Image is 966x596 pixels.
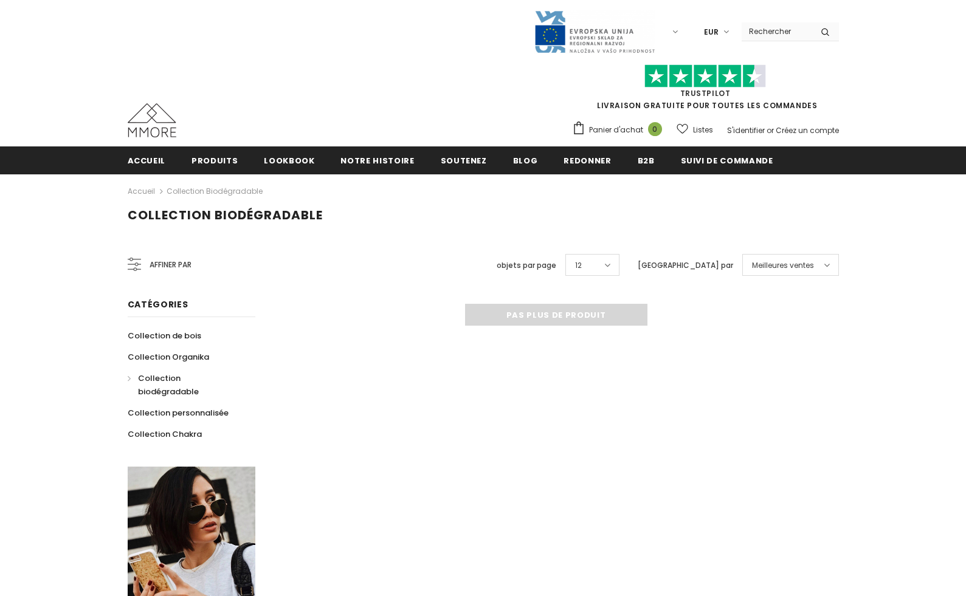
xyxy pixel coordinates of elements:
[534,10,655,54] img: Javni Razpis
[340,155,414,166] span: Notre histoire
[572,121,668,139] a: Panier d'achat 0
[128,423,202,445] a: Collection Chakra
[681,155,773,166] span: Suivi de commande
[648,122,662,136] span: 0
[752,259,814,272] span: Meilleures ventes
[138,372,199,397] span: Collection biodégradable
[513,155,538,166] span: Blog
[150,258,191,272] span: Affiner par
[776,125,839,135] a: Créez un compte
[638,146,655,174] a: B2B
[128,146,166,174] a: Accueil
[128,184,155,199] a: Accueil
[497,259,556,272] label: objets par page
[441,146,487,174] a: soutenez
[564,146,611,174] a: Redonner
[767,125,774,135] span: or
[264,146,314,174] a: Lookbook
[693,124,713,136] span: Listes
[589,124,643,136] span: Panier d'achat
[513,146,538,174] a: Blog
[677,119,713,140] a: Listes
[128,207,323,224] span: Collection biodégradable
[128,325,201,346] a: Collection de bois
[191,146,238,174] a: Produits
[638,155,655,166] span: B2B
[704,26,719,38] span: EUR
[167,186,263,196] a: Collection biodégradable
[128,407,229,419] span: Collection personnalisée
[742,22,812,40] input: Search Site
[191,155,238,166] span: Produits
[572,70,839,111] span: LIVRAISON GRATUITE POUR TOUTES LES COMMANDES
[680,88,731,98] a: TrustPilot
[128,103,176,137] img: Cas MMORE
[128,346,209,368] a: Collection Organika
[128,155,166,166] span: Accueil
[638,259,733,272] label: [GEOGRAPHIC_DATA] par
[534,26,655,36] a: Javni Razpis
[128,351,209,363] span: Collection Organika
[128,402,229,423] a: Collection personnalisée
[128,298,188,310] span: Catégories
[727,125,765,135] a: S'identifier
[644,64,766,88] img: Faites confiance aux étoiles pilotes
[575,259,582,272] span: 12
[564,155,611,166] span: Redonner
[128,330,201,341] span: Collection de bois
[128,428,202,440] span: Collection Chakra
[340,146,414,174] a: Notre histoire
[681,146,773,174] a: Suivi de commande
[128,368,242,402] a: Collection biodégradable
[264,155,314,166] span: Lookbook
[441,155,487,166] span: soutenez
